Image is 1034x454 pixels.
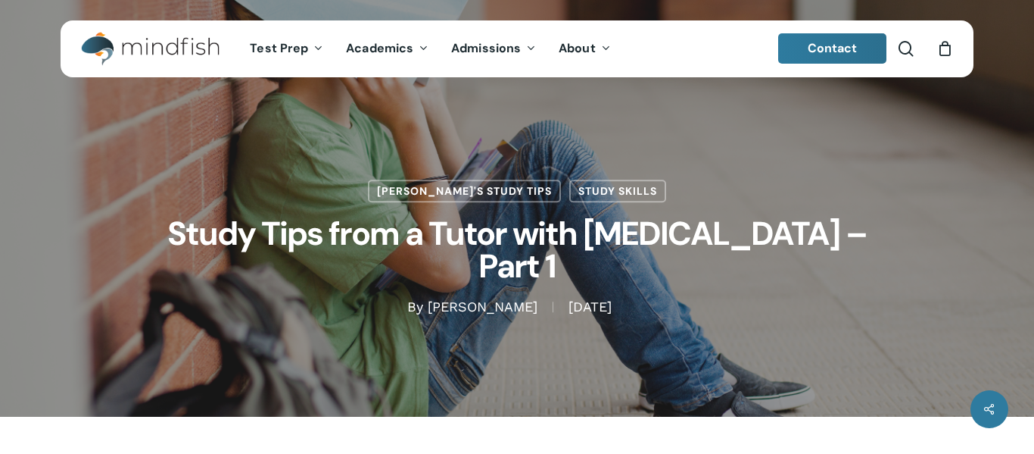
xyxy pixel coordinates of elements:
[238,20,621,77] nav: Main Menu
[346,40,413,56] span: Academics
[778,33,887,64] a: Contact
[368,180,561,202] a: [PERSON_NAME]'s Study Tips
[335,42,440,55] a: Academics
[407,302,423,313] span: By
[808,40,858,56] span: Contact
[451,40,521,56] span: Admissions
[553,302,627,313] span: [DATE]
[440,42,547,55] a: Admissions
[569,180,666,202] a: Study Skills
[559,40,596,56] span: About
[250,40,308,56] span: Test Prep
[547,42,622,55] a: About
[428,299,537,315] a: [PERSON_NAME]
[61,20,973,77] header: Main Menu
[139,202,895,298] h1: Study Tips from a Tutor with [MEDICAL_DATA] – Part 1
[238,42,335,55] a: Test Prep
